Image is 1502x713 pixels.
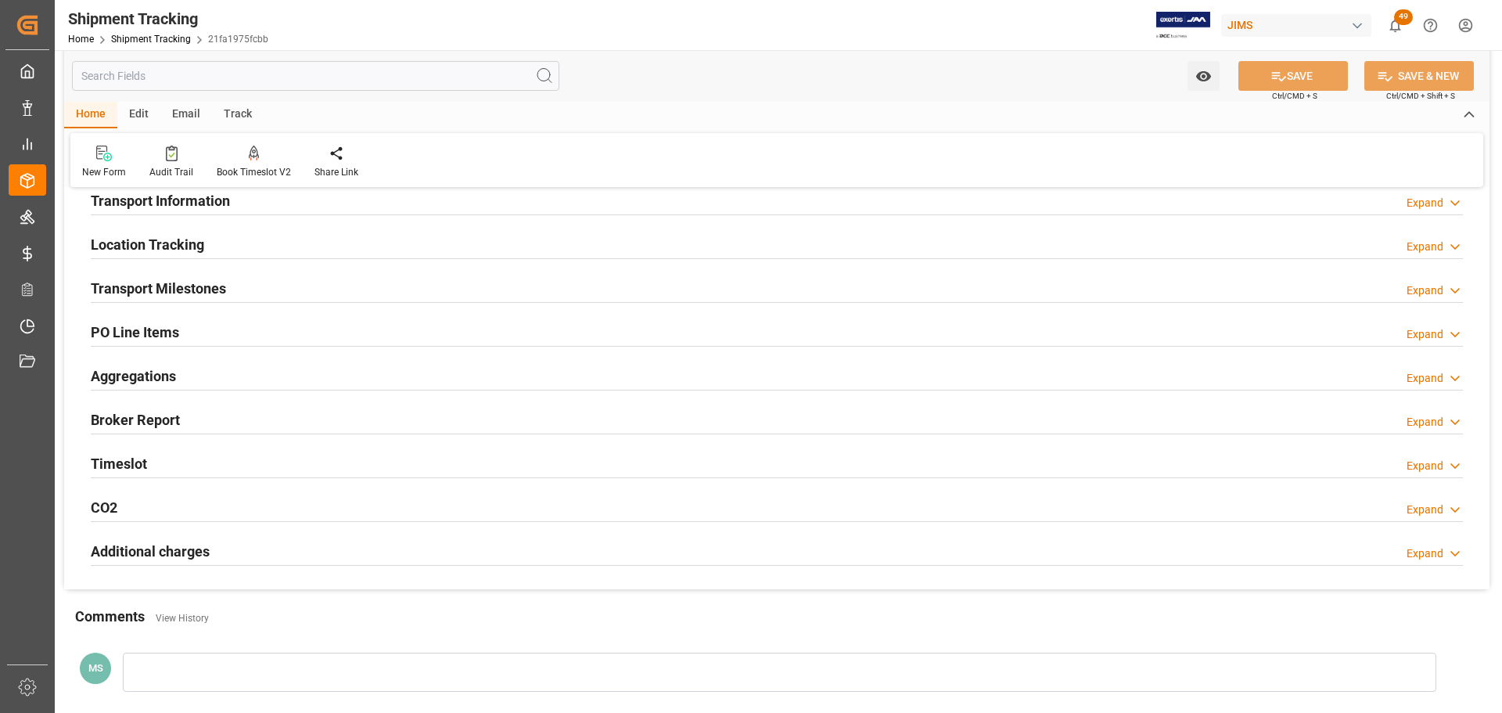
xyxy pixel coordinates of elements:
h2: Broker Report [91,409,180,430]
h2: Transport Information [91,190,230,211]
div: Email [160,102,212,128]
button: show 49 new notifications [1378,8,1413,43]
div: Expand [1407,546,1443,562]
div: Expand [1407,326,1443,343]
h2: Additional charges [91,541,210,562]
h2: Transport Milestones [91,278,226,299]
button: SAVE & NEW [1364,61,1474,91]
input: Search Fields [72,61,559,91]
div: Expand [1407,283,1443,299]
button: JIMS [1221,10,1378,40]
button: open menu [1188,61,1220,91]
div: Expand [1407,502,1443,518]
span: 49 [1394,9,1413,25]
h2: Comments [75,606,145,627]
div: JIMS [1221,14,1371,37]
a: Shipment Tracking [111,34,191,45]
div: Edit [117,102,160,128]
div: Audit Trail [149,165,193,179]
div: Expand [1407,239,1443,255]
div: Expand [1407,195,1443,211]
h2: CO2 [91,497,117,518]
span: MS [88,662,103,674]
h2: Timeslot [91,453,147,474]
div: Expand [1407,458,1443,474]
div: Expand [1407,414,1443,430]
h2: Location Tracking [91,234,204,255]
div: Shipment Tracking [68,7,268,31]
div: Track [212,102,264,128]
div: Share Link [314,165,358,179]
h2: Aggregations [91,366,176,387]
a: View History [156,613,209,624]
div: Expand [1407,370,1443,387]
div: Home [64,102,117,128]
a: Home [68,34,94,45]
button: SAVE [1238,61,1348,91]
div: New Form [82,165,126,179]
img: Exertis%20JAM%20-%20Email%20Logo.jpg_1722504956.jpg [1156,12,1210,39]
span: Ctrl/CMD + S [1272,90,1317,102]
span: Ctrl/CMD + Shift + S [1386,90,1455,102]
h2: PO Line Items [91,322,179,343]
button: Help Center [1413,8,1448,43]
div: Book Timeslot V2 [217,165,291,179]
